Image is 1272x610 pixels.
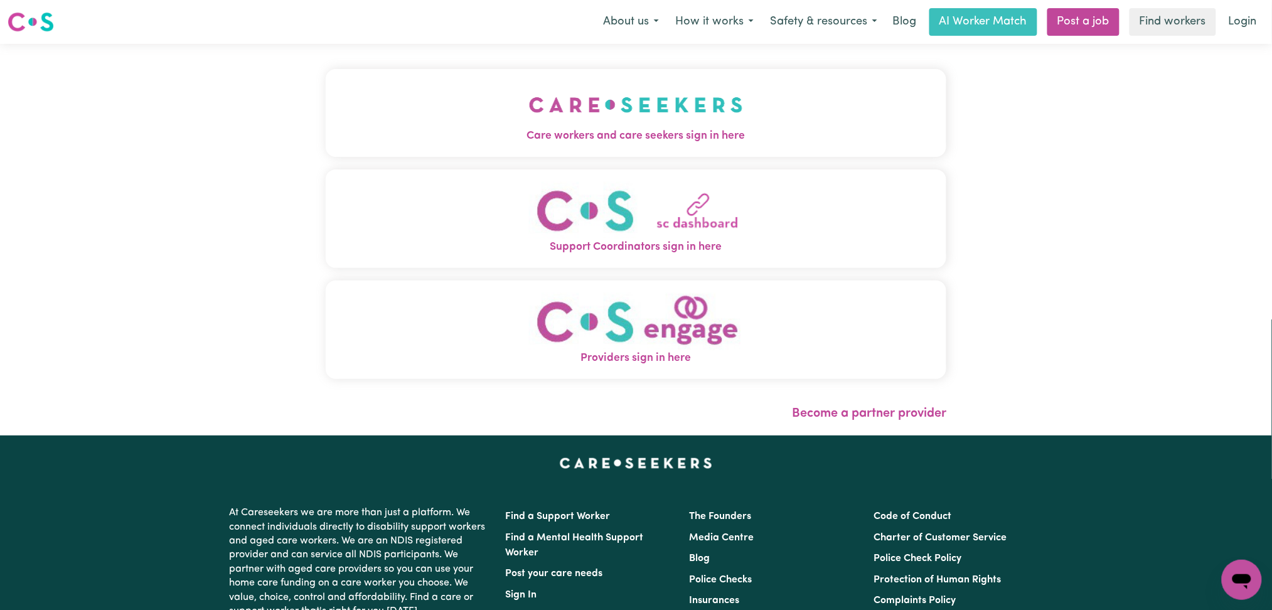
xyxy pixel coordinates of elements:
a: Login [1221,8,1264,36]
a: Media Centre [690,533,754,543]
a: Find a Mental Health Support Worker [506,533,644,558]
a: Sign In [506,590,537,600]
a: Post a job [1047,8,1120,36]
span: Support Coordinators sign in here [326,239,947,255]
button: Care workers and care seekers sign in here [326,69,947,157]
a: Careseekers home page [560,458,712,468]
button: About us [595,9,667,35]
a: Insurances [690,596,740,606]
a: Find workers [1130,8,1216,36]
a: Become a partner provider [792,407,946,420]
a: Police Checks [690,575,752,585]
a: Code of Conduct [874,511,951,522]
a: Complaints Policy [874,596,956,606]
iframe: Button to launch messaging window [1222,560,1262,600]
button: Safety & resources [762,9,885,35]
a: Charter of Customer Service [874,533,1007,543]
button: Support Coordinators sign in here [326,169,947,268]
a: Careseekers logo [8,8,54,36]
button: How it works [667,9,762,35]
button: Providers sign in here [326,281,947,379]
a: Blog [690,554,710,564]
a: Post your care needs [506,569,603,579]
a: AI Worker Match [929,8,1037,36]
span: Providers sign in here [326,350,947,367]
span: Care workers and care seekers sign in here [326,128,947,144]
a: Protection of Human Rights [874,575,1001,585]
img: Careseekers logo [8,11,54,33]
a: Blog [885,8,924,36]
a: Police Check Policy [874,554,961,564]
a: Find a Support Worker [506,511,611,522]
a: The Founders [690,511,752,522]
